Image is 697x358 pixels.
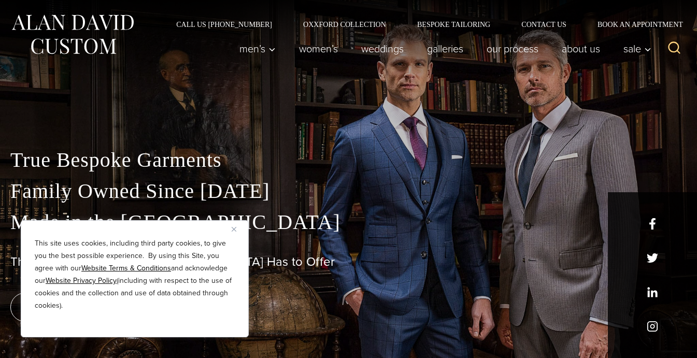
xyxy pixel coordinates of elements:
[232,223,244,235] button: Close
[10,11,135,58] img: Alan David Custom
[288,21,402,28] a: Oxxford Collection
[81,263,171,274] a: Website Terms & Conditions
[161,21,288,28] a: Call Us [PHONE_NUMBER]
[350,38,416,59] a: weddings
[35,237,235,312] p: This site uses cookies, including third party cookies, to give you the best possible experience. ...
[239,44,276,54] span: Men’s
[10,254,687,269] h1: The Best Custom Suits [GEOGRAPHIC_DATA] Has to Offer
[232,227,236,232] img: Close
[623,44,651,54] span: Sale
[416,38,475,59] a: Galleries
[288,38,350,59] a: Women’s
[10,293,155,322] a: book an appointment
[475,38,550,59] a: Our Process
[550,38,612,59] a: About Us
[228,38,657,59] nav: Primary Navigation
[662,36,687,61] button: View Search Form
[582,21,687,28] a: Book an Appointment
[402,21,506,28] a: Bespoke Tailoring
[10,145,687,238] p: True Bespoke Garments Family Owned Since [DATE] Made in the [GEOGRAPHIC_DATA]
[506,21,582,28] a: Contact Us
[161,21,687,28] nav: Secondary Navigation
[46,275,117,286] a: Website Privacy Policy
